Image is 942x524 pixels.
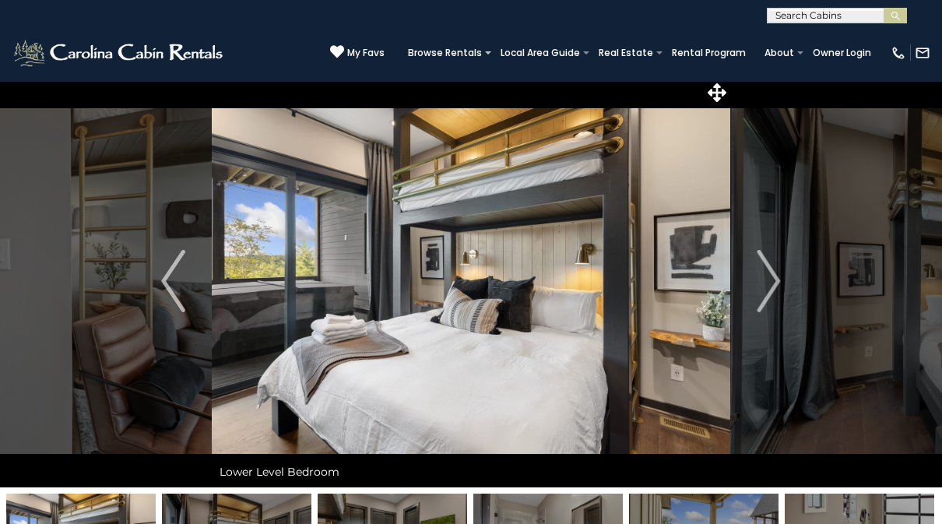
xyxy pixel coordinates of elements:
a: About [757,42,802,64]
img: mail-regular-white.png [915,45,930,61]
span: My Favs [347,46,385,60]
a: Browse Rentals [400,42,490,64]
button: Next [730,75,808,487]
a: Real Estate [591,42,661,64]
img: arrow [161,250,185,312]
button: Previous [135,75,213,487]
img: White-1-2.png [12,37,227,69]
a: Rental Program [664,42,754,64]
img: arrow [757,250,780,312]
img: phone-regular-white.png [891,45,906,61]
a: Owner Login [805,42,879,64]
a: My Favs [330,44,385,61]
div: Lower Level Bedroom [212,456,730,487]
a: Local Area Guide [493,42,588,64]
